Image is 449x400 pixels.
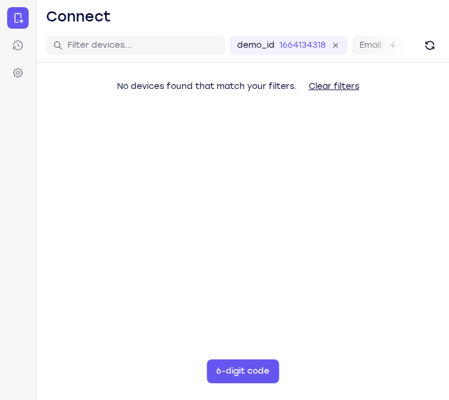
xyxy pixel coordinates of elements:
[359,39,381,51] label: Email
[7,62,29,84] a: Settings
[117,81,297,91] span: No devices found that match your filters.
[420,36,439,55] button: Refresh
[207,359,279,383] button: 6-digit code
[46,7,111,26] h1: Connect
[67,39,218,51] input: Filter devices...
[299,75,369,99] button: Clear filters
[7,35,29,56] a: Sessions
[7,7,29,29] a: Connect
[237,39,275,51] label: demo_id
